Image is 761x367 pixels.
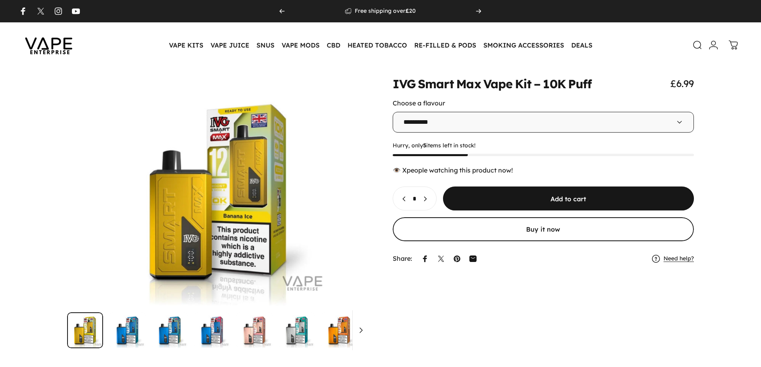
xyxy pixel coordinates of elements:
[236,312,272,348] img: IVG Smart Max Vape Kit
[152,312,188,348] button: Go to item
[253,37,278,54] summary: SNUS
[109,312,145,348] button: Go to item
[194,312,230,348] img: IVG Smart Max Vape Kit
[534,78,540,90] animate-element: –
[405,7,409,14] strong: £
[393,166,694,174] div: 👁️ people watching this product now!
[279,312,315,348] button: Go to item
[355,8,416,15] p: Free shipping over 20
[664,255,694,262] a: Need help?
[670,77,694,89] span: £6.99
[321,312,357,348] img: IVG Smart Max Vape Kit
[568,37,596,54] a: DEALS
[278,37,323,54] summary: VAPE MODS
[393,256,412,262] p: Share:
[194,312,230,348] button: Go to item
[364,312,399,348] img: IVG Smart Max Vape Kit
[480,37,568,54] summary: SMOKING ACCESSORIES
[393,187,411,210] button: Decrease quantity for IVG Smart Max Vape Kit – 10K Puff
[418,187,436,210] button: Increase quantity for IVG Smart Max Vape Kit – 10K Puff
[236,312,272,348] button: Go to item
[67,312,103,348] button: Go to item
[393,217,694,241] button: Buy it now
[515,78,531,90] animate-element: Kit
[165,37,596,54] nav: Primary
[443,187,694,211] button: Add to cart
[67,312,103,348] img: IVG Smart Max Vape Kit
[364,312,399,348] button: Go to item
[393,99,445,107] label: Choose a flavour
[109,312,145,348] img: IVG Smart Max Vape Kit
[67,77,369,306] button: Open media 1 in modal
[321,312,357,348] button: Go to item
[344,37,411,54] summary: HEATED TOBACCO
[13,26,85,64] img: Vape Enterprise
[725,36,742,54] a: 0 items
[279,312,315,348] img: IVG Smart Max Vape Kit
[67,77,369,348] media-gallery: Gallery Viewer
[323,37,344,54] summary: CBD
[483,78,513,90] animate-element: Vape
[568,78,592,90] animate-element: Puff
[418,78,454,90] animate-element: Smart
[411,37,480,54] summary: RE-FILLED & PODS
[207,37,253,54] summary: VAPE JUICE
[165,37,207,54] summary: VAPE KITS
[423,142,426,149] strong: 5
[456,78,481,90] animate-element: Max
[393,142,694,149] span: Hurry, only items left in stock!
[543,78,565,90] animate-element: 10K
[393,78,415,90] animate-element: IVG
[152,312,188,348] img: IVG Smart Max Vape Kit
